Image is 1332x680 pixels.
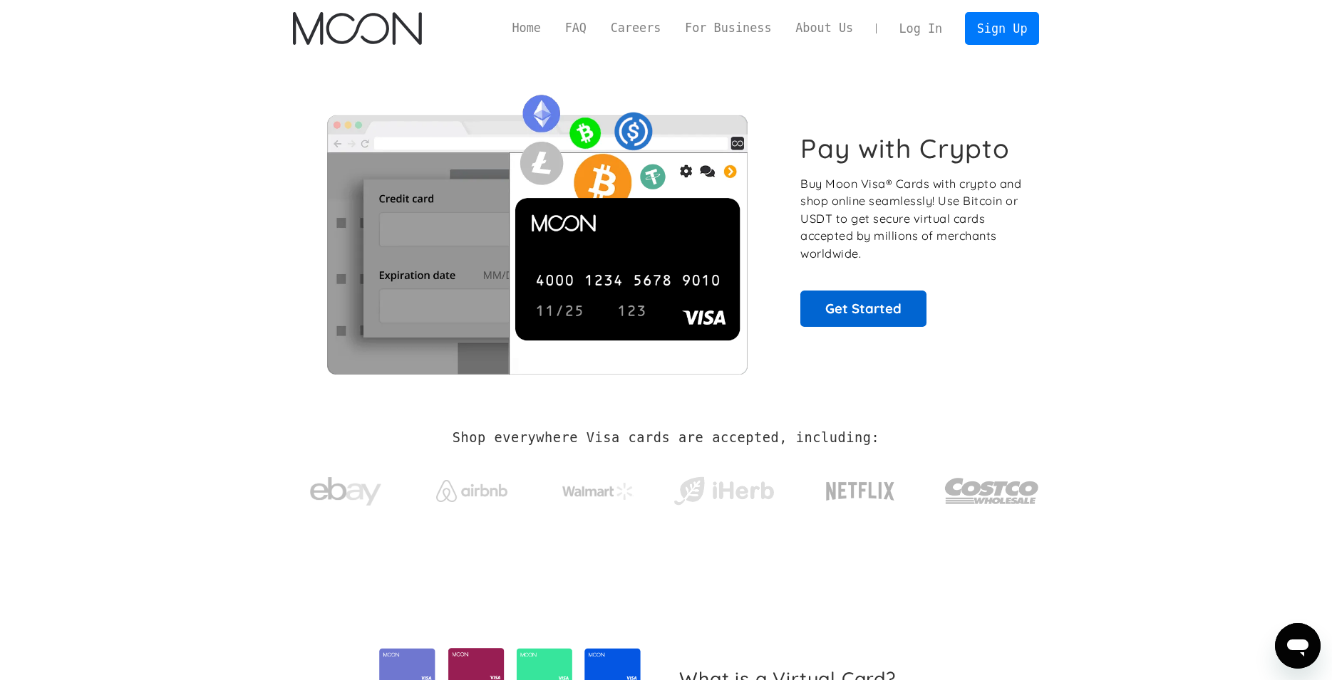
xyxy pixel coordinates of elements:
img: Moon Logo [293,12,422,45]
a: Netflix [797,459,924,516]
a: Airbnb [418,466,525,509]
a: For Business [673,19,783,37]
img: Costco [944,464,1040,518]
a: Walmart [544,469,651,507]
img: Moon Cards let you spend your crypto anywhere Visa is accepted. [293,85,781,374]
img: Walmart [562,483,634,500]
a: FAQ [553,19,599,37]
a: Careers [599,19,673,37]
img: ebay [310,469,381,514]
p: Buy Moon Visa® Cards with crypto and shop online seamlessly! Use Bitcoin or USDT to get secure vi... [800,175,1023,263]
iframe: Button to launch messaging window [1275,623,1321,669]
img: Netflix [825,474,896,509]
a: ebay [293,455,399,521]
a: Log In [887,13,954,44]
a: Costco [944,450,1040,525]
a: iHerb [671,459,777,517]
a: Get Started [800,291,926,326]
a: About Us [783,19,865,37]
a: Home [500,19,553,37]
h2: Shop everywhere Visa cards are accepted, including: [453,430,879,446]
a: Sign Up [965,12,1039,44]
a: home [293,12,422,45]
img: iHerb [671,473,777,510]
img: Airbnb [436,480,507,502]
h1: Pay with Crypto [800,132,1010,164]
